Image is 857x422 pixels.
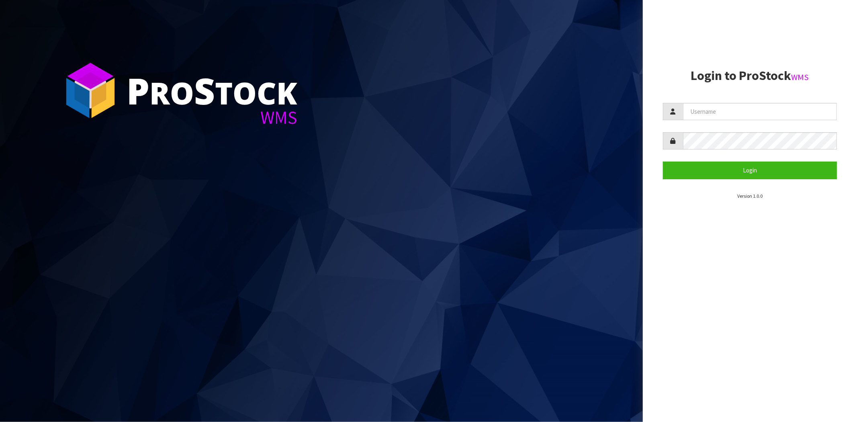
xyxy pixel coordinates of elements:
small: Version 1.0.0 [737,193,763,199]
span: S [194,66,215,115]
span: P [127,66,149,115]
div: ro tock [127,72,297,109]
div: WMS [127,109,297,127]
h2: Login to ProStock [663,69,837,83]
small: WMS [791,72,809,82]
input: Username [683,103,837,120]
button: Login [663,162,837,179]
img: ProStock Cube [60,60,121,121]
